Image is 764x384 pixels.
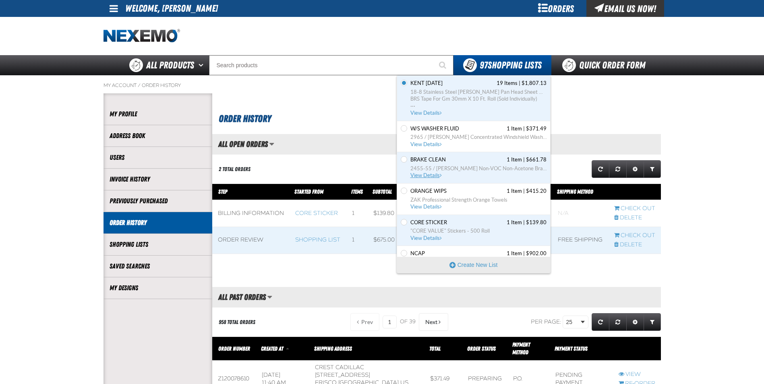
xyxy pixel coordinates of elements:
a: Refresh grid action [592,160,609,178]
span: NCAP [410,250,425,257]
td: 1 [346,200,368,227]
span: | [523,250,525,256]
a: My Account [104,82,137,89]
span: ZAK Professional Strength Orange Towels [410,196,547,204]
span: | [523,157,525,163]
a: CORE STICKER contains 1 item. Total cost is $139.80. Click to see all items, discounts, taxes and... [409,219,547,242]
span: Shipping Address [314,345,352,352]
a: Saved Searches [110,262,206,271]
span: Kent 8.21.2025 [410,80,443,87]
a: Delete checkout started from CORE STICKER [614,214,655,222]
span: 2965 / [PERSON_NAME] Concentrated Windshield Wash 55gal (For DFW customers ONLY) [410,134,547,141]
a: Previously Purchased [110,196,206,206]
span: 1 Item [507,156,522,163]
a: My Designs [110,283,206,293]
span: "CORE VALUE" Stickers - 500 Roll [410,227,547,235]
span: $371.49 [526,125,547,132]
a: Address Book [110,131,206,140]
span: Next Page [425,319,437,325]
span: 1 Item [507,250,522,257]
a: Subtotal [373,188,392,195]
a: Order Number [218,345,250,352]
a: Kent 8.21.2025 contains 19 items. Total cost is $1,807.13. Click to see all items, discounts, tax... [409,80,547,117]
th: Row actions [613,337,661,361]
span: | [523,126,525,132]
span: Shopping Lists [480,60,542,71]
button: Manage grid views. Current view is All Open Orders [269,137,274,151]
a: Expand or Collapse Grid Settings [626,313,644,331]
span: Crest Cadillac [315,364,364,371]
a: Order Status [467,345,496,352]
span: View Details [410,110,443,116]
span: All Products [146,58,194,72]
span: BRS Tape For Gm 30mm X 10 Ft. Roll (Sold Individually) [410,95,547,103]
a: BRAKE CLEAN contains 1 item. Total cost is $661.78. Click to see all items, discounts, taxes and ... [409,156,547,179]
span: / [138,82,141,89]
a: Refresh grid action [592,313,609,331]
a: Total [429,345,441,352]
button: Manage grid views. Current view is All Past Orders [267,290,272,304]
span: | [523,219,525,225]
button: Create New List. Opens a popup [397,257,550,273]
div: 958 Total Orders [219,318,255,326]
span: View Details [410,235,443,241]
a: Expand or Collapse Grid Filters [644,160,661,178]
div: Order Review [218,236,284,244]
span: 1 Item [507,125,522,132]
td: Free Shipping [552,227,609,254]
nav: Breadcrumbs [104,82,661,89]
span: CORE STICKER [410,219,447,226]
a: Reset grid action [609,160,627,178]
td: 1 [346,227,368,254]
th: Row actions [609,184,661,200]
td: $675.00 [368,227,400,254]
div: You have 97 Shopping Lists. Open to view details [397,75,551,273]
span: $1,807.13 [522,80,547,87]
input: Current page number [383,316,397,328]
a: Reset grid action [609,313,627,331]
a: Expand or Collapse Grid Filters [644,313,661,331]
span: of 39 [400,318,416,326]
span: View Details [410,172,443,178]
a: Quick Order Form [551,55,660,75]
span: 18-8 Stainless Steel [PERSON_NAME] Pan Head Sheet Metal Screw - #14 Diameter (100 per pack) [410,89,547,96]
span: ... [410,103,547,105]
button: Next Page [419,313,448,331]
span: Step [218,188,227,195]
div: Billing Information [218,210,284,217]
span: ORANGE WIPS [410,188,447,195]
span: 2455-55 / [PERSON_NAME] Non-VOC Non-Acetone Brake Cleaner (For DFW customers ONLY) [410,165,547,172]
span: Per page: [531,318,561,325]
a: Shopping Lists [110,240,206,249]
input: Search [209,55,453,75]
a: NCAP contains 1 item. Total cost is $902.00. Click to see all items, discounts, taxes and other a... [409,250,547,273]
strong: 97 [480,60,488,71]
td: $139.80 [368,200,400,227]
span: View Details [410,141,443,147]
span: | [523,188,525,194]
button: Start Searching [433,55,453,75]
a: View Z120078610 order [619,371,655,378]
a: W/S WASHER FLUID contains 1 item. Total cost is $371.49. Click to see all items, discounts, taxes... [409,125,547,148]
div: 2 Total Orders [219,165,251,173]
a: Order History [110,218,206,227]
a: Expand or Collapse Grid Settings [626,160,644,178]
span: Created At [261,345,283,352]
a: Continue checkout started from CORE STICKER [614,205,655,213]
span: 25 [566,318,579,326]
span: | [519,80,520,86]
span: [STREET_ADDRESS] [315,372,370,378]
a: Delete checkout started from Shopping List [614,241,655,249]
span: Payment Status [555,345,588,352]
span: 1 Item [507,219,522,226]
span: Items [351,188,363,195]
a: ORANGE WIPS contains 1 item. Total cost is $415.20. Click to see all items, discounts, taxes and ... [409,188,547,211]
span: 19 Items [497,80,518,87]
a: CORE STICKER [295,210,338,217]
td: Blank [552,200,609,227]
span: 1 Item [507,188,522,195]
span: Order History [219,113,271,124]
